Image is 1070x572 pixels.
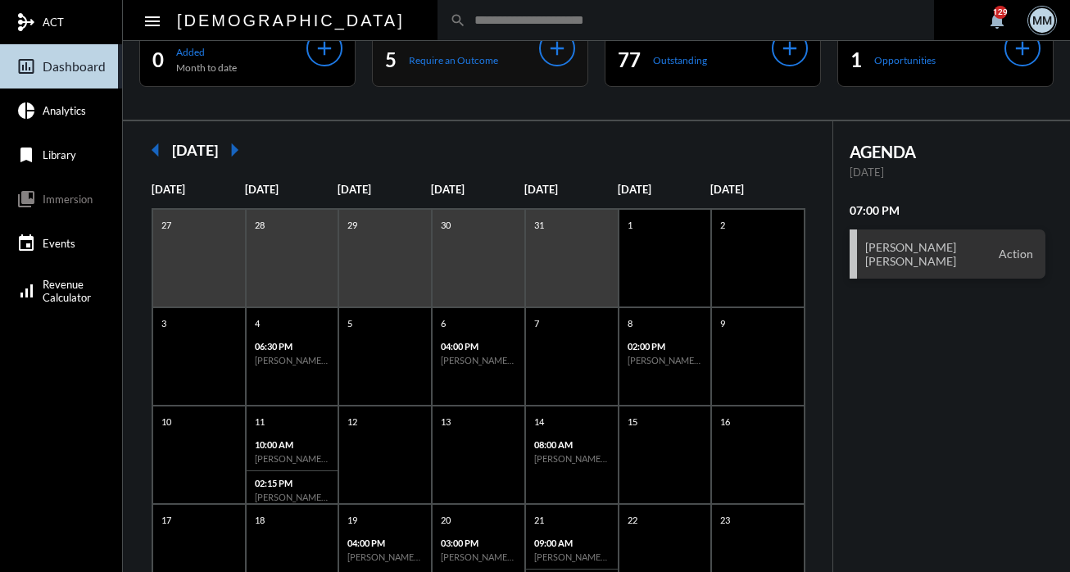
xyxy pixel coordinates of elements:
[530,513,548,527] p: 21
[16,12,36,32] mat-icon: mediation
[546,37,569,60] mat-icon: add
[1030,8,1054,33] div: MM
[16,145,36,165] mat-icon: bookmark
[524,183,618,196] p: [DATE]
[343,316,356,330] p: 5
[43,16,64,29] span: ACT
[995,247,1037,261] span: Action
[623,513,642,527] p: 22
[534,552,610,562] h6: [PERSON_NAME] - Action
[157,513,175,527] p: 17
[441,355,516,365] h6: [PERSON_NAME] - [PERSON_NAME] - Retirement Doctrine II
[255,478,330,488] p: 02:15 PM
[43,278,91,304] span: Revenue Calculator
[850,203,1045,217] h2: 07:00 PM
[653,54,707,66] p: Outstanding
[255,439,330,450] p: 10:00 AM
[176,46,237,58] p: Added
[534,453,610,464] h6: [PERSON_NAME] - Data Capturing
[343,415,361,429] p: 12
[778,37,801,60] mat-icon: add
[43,148,76,161] span: Library
[994,6,1007,19] div: 129
[1011,37,1034,60] mat-icon: add
[347,552,423,562] h6: [PERSON_NAME] - Review
[313,37,336,60] mat-icon: add
[623,316,637,330] p: 8
[618,47,641,73] h2: 77
[441,538,516,548] p: 03:00 PM
[431,183,524,196] p: [DATE]
[157,316,170,330] p: 3
[143,11,162,31] mat-icon: Side nav toggle icon
[16,234,36,253] mat-icon: event
[437,513,455,527] p: 20
[245,183,338,196] p: [DATE]
[255,355,330,365] h6: [PERSON_NAME] - Data Capturing
[172,141,218,159] h2: [DATE]
[437,415,455,429] p: 13
[710,183,804,196] p: [DATE]
[409,54,498,66] p: Require an Outcome
[255,453,330,464] h6: [PERSON_NAME] - Review
[343,513,361,527] p: 19
[16,281,36,301] mat-icon: signal_cellular_alt
[43,237,75,250] span: Events
[347,538,423,548] p: 04:00 PM
[16,57,36,76] mat-icon: insert_chart_outlined
[534,538,610,548] p: 09:00 AM
[177,7,405,34] h2: [DEMOGRAPHIC_DATA]
[441,552,516,562] h6: [PERSON_NAME] - [PERSON_NAME] - Action
[176,61,237,74] p: Month to date
[716,415,734,429] p: 16
[716,316,729,330] p: 9
[16,189,36,209] mat-icon: collections_bookmark
[716,513,734,527] p: 23
[530,316,543,330] p: 7
[437,316,450,330] p: 6
[623,415,642,429] p: 15
[338,183,431,196] p: [DATE]
[343,218,361,232] p: 29
[152,183,245,196] p: [DATE]
[251,513,269,527] p: 18
[157,415,175,429] p: 10
[218,134,251,166] mat-icon: arrow_right
[618,183,711,196] p: [DATE]
[850,47,862,73] h2: 1
[530,218,548,232] p: 31
[255,341,330,352] p: 06:30 PM
[534,439,610,450] p: 08:00 AM
[628,355,703,365] h6: [PERSON_NAME] - Action
[450,12,466,29] mat-icon: search
[437,218,455,232] p: 30
[385,47,397,73] h2: 5
[157,218,175,232] p: 27
[43,104,86,117] span: Analytics
[623,218,637,232] p: 1
[987,11,1007,30] mat-icon: notifications
[865,240,956,268] h3: [PERSON_NAME] [PERSON_NAME]
[43,193,93,206] span: Immersion
[850,166,1045,179] p: [DATE]
[136,4,169,37] button: Toggle sidenav
[152,47,164,73] h2: 0
[251,218,269,232] p: 28
[716,218,729,232] p: 2
[850,142,1045,161] h2: AGENDA
[251,316,264,330] p: 4
[441,341,516,352] p: 04:00 PM
[255,492,330,502] h6: [PERSON_NAME] - Investment
[628,341,703,352] p: 02:00 PM
[874,54,936,66] p: Opportunities
[530,415,548,429] p: 14
[43,59,106,74] span: Dashboard
[139,134,172,166] mat-icon: arrow_left
[251,415,269,429] p: 11
[16,101,36,120] mat-icon: pie_chart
